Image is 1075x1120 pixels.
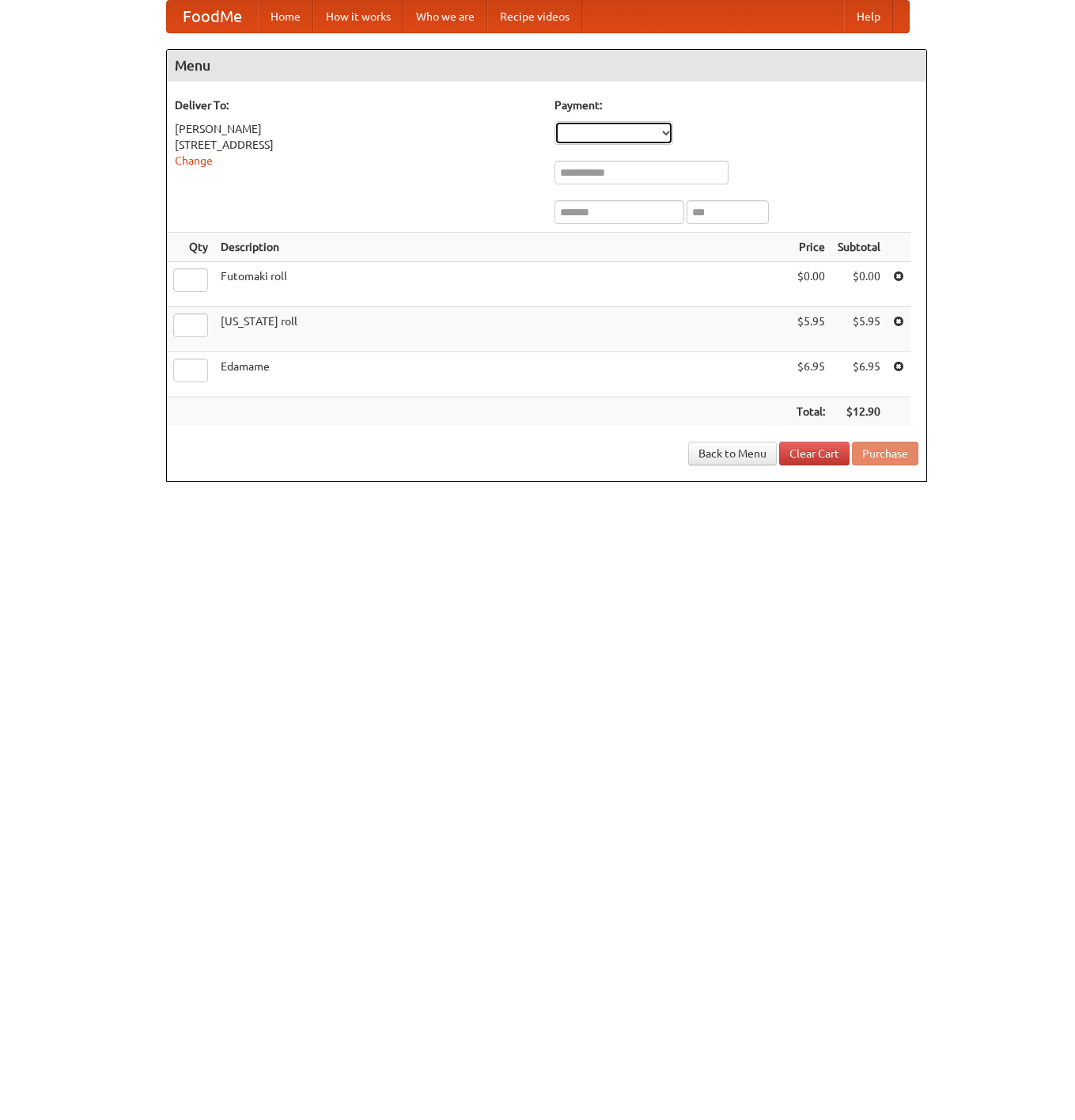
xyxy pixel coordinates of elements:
td: Futomaki roll [214,262,790,307]
td: $5.95 [831,307,887,352]
a: Who we are [403,1,487,32]
a: Help [844,1,893,32]
td: $6.95 [790,352,831,397]
h4: Menu [167,50,926,82]
a: Clear Cart [779,442,850,465]
button: Purchase [852,442,918,465]
th: Subtotal [831,233,887,262]
div: [STREET_ADDRESS] [175,137,539,153]
a: Change [175,154,213,167]
td: Edamame [214,352,790,397]
th: Description [214,233,790,262]
a: Recipe videos [487,1,582,32]
td: $5.95 [790,307,831,352]
a: Back to Menu [688,442,777,465]
a: How it works [313,1,403,32]
td: $0.00 [831,262,887,307]
div: [PERSON_NAME] [175,121,539,137]
td: $0.00 [790,262,831,307]
th: Qty [167,233,214,262]
a: FoodMe [167,1,258,32]
th: Price [790,233,831,262]
td: $6.95 [831,352,887,397]
a: Home [258,1,313,32]
td: [US_STATE] roll [214,307,790,352]
th: $12.90 [831,397,887,427]
th: Total: [790,397,831,427]
h5: Deliver To: [175,97,539,113]
h5: Payment: [555,97,918,113]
